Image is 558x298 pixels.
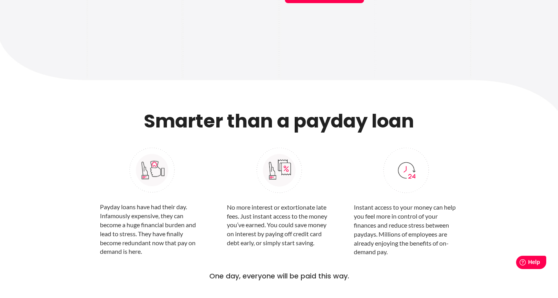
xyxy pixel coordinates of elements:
p: Payday loans have had their day. Infamously expensive, they can become a huge financial burden an... [100,203,204,256]
p: No more interest or extortionate late fees. Just instant access to the money you’ve earned. You c... [227,203,331,248]
h4: One day, everyone will be paid this way. [94,272,464,280]
img: Instant access to your money can help you feel more in control of your finances and reduce stress... [383,147,429,194]
iframe: Help widget launcher [488,253,549,275]
img: No more interest or extortionate late fees [256,147,302,193]
p: Instant access to your money can help you feel more in control of your finances and reduce stress... [354,203,458,257]
img: Payday loans have had their day [129,147,175,193]
h2: Smarter than a payday loan [94,111,464,132]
